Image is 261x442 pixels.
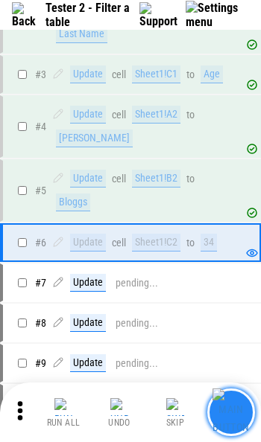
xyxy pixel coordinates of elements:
div: Update [70,314,106,332]
img: Undo [110,398,128,416]
img: Skip [166,398,184,416]
button: Skip [151,394,199,430]
span: # 4 [35,121,46,132]
img: Settings menu [186,1,249,29]
button: Undo [95,394,143,430]
div: Sheet1!C1 [132,65,180,83]
div: Age [201,65,223,83]
img: Main button [213,388,249,437]
div: Update [70,354,106,372]
div: to [186,69,195,80]
div: Update [70,170,106,188]
div: Sheet1!B2 [132,170,180,188]
div: cell [112,173,126,185]
div: Update [70,234,106,252]
span: # 6 [35,237,46,249]
div: Last Name [56,25,107,43]
div: Sheet1!C2 [132,234,180,252]
div: pending... [116,318,158,329]
div: to [186,173,195,185]
div: Update [70,106,106,124]
div: Tester 2 - Filter a table [45,1,133,29]
div: to [186,237,195,249]
div: cell [112,237,126,249]
div: Bloggs [56,193,90,211]
div: cell [112,69,126,80]
span: # 3 [35,68,46,80]
div: [PERSON_NAME] [56,129,133,147]
div: Sheet1!A2 [132,106,180,124]
div: pending... [116,358,158,369]
div: to [186,109,195,121]
img: Back [12,2,40,28]
div: cell [112,109,126,121]
img: Run All [54,398,72,416]
div: Update [70,274,106,292]
img: Support [139,2,178,28]
div: Undo [108,418,130,427]
button: Run All [40,394,87,430]
span: # 9 [35,357,46,369]
div: Skip [166,418,185,427]
div: Run All [47,418,81,427]
div: 34 [201,234,217,252]
div: Update [70,65,106,83]
span: # 7 [35,277,46,289]
span: # 8 [35,317,46,329]
div: pending... [116,278,158,289]
span: # 5 [35,185,46,196]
